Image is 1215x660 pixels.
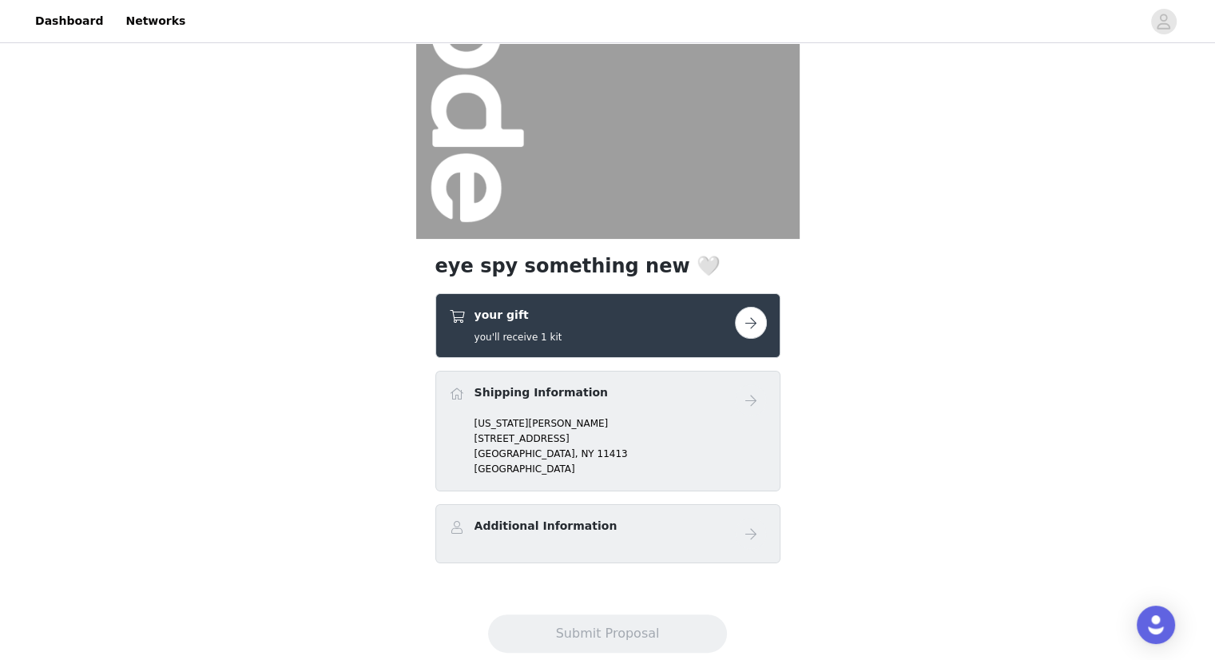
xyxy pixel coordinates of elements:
[474,384,608,401] h4: Shipping Information
[26,3,113,39] a: Dashboard
[435,504,780,563] div: Additional Information
[488,614,727,653] button: Submit Proposal
[1156,9,1171,34] div: avatar
[474,448,578,459] span: [GEOGRAPHIC_DATA],
[474,462,767,476] p: [GEOGRAPHIC_DATA]
[116,3,195,39] a: Networks
[581,448,594,459] span: NY
[435,293,780,358] div: your gift
[435,252,780,280] h1: eye spy something new 🤍
[474,330,562,344] h5: you'll receive 1 kit
[474,307,562,324] h4: your gift
[435,371,780,491] div: Shipping Information
[474,416,767,431] p: [US_STATE][PERSON_NAME]
[474,431,767,446] p: [STREET_ADDRESS]
[474,518,617,535] h4: Additional Information
[597,448,627,459] span: 11413
[1137,606,1175,644] div: Open Intercom Messenger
